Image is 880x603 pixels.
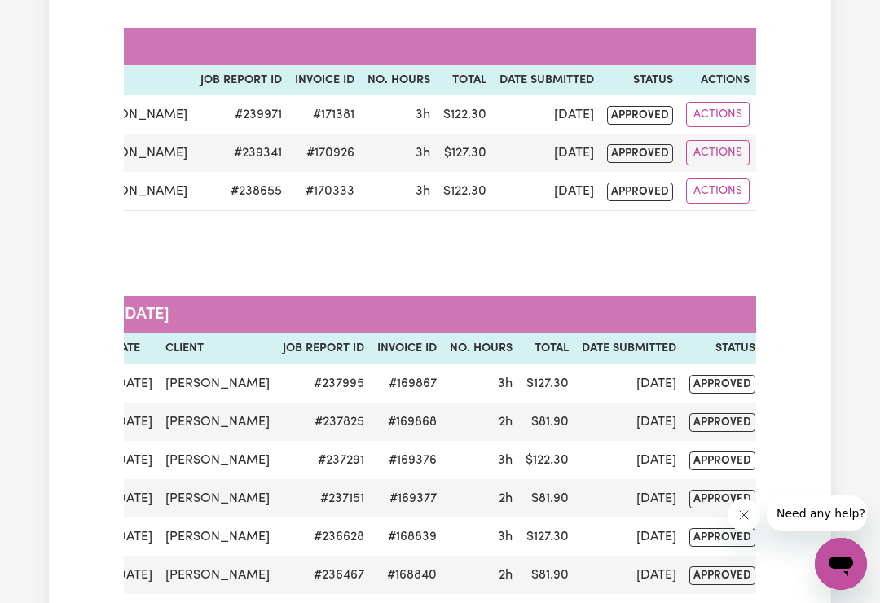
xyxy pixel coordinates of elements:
th: Client [159,333,276,364]
td: [DATE] [575,441,683,479]
td: [PERSON_NAME] [77,172,194,211]
iframe: Button to launch messaging window [815,538,867,590]
td: #170333 [288,172,361,211]
td: #171381 [288,95,361,134]
span: approved [607,183,673,201]
td: #169376 [371,441,443,479]
td: [DATE] [106,479,159,517]
span: 2 hours [499,416,513,429]
td: [PERSON_NAME] [77,134,194,172]
td: [DATE] [106,403,159,441]
td: # 236628 [276,517,371,556]
span: approved [689,451,755,470]
span: approved [607,144,673,163]
td: [DATE] [106,556,159,594]
th: Status [601,65,680,96]
th: No. Hours [361,65,437,96]
span: approved [689,413,755,432]
span: 2 hours [499,492,513,505]
td: [DATE] [106,441,159,479]
span: approved [689,490,755,508]
th: Status [683,333,762,364]
span: approved [607,106,673,125]
td: [DATE] [575,556,683,594]
td: [PERSON_NAME] [159,403,276,441]
span: approved [689,528,755,547]
td: [PERSON_NAME] [159,364,276,403]
td: $ 81.90 [519,556,575,594]
td: [DATE] [493,172,601,211]
td: [PERSON_NAME] [77,95,194,134]
td: # 239341 [194,134,288,172]
button: Actions [686,102,750,127]
td: [DATE] [106,364,159,403]
td: $ 127.30 [437,134,493,172]
caption: [DATE] [24,28,756,65]
td: # 236467 [276,556,371,594]
td: $ 81.90 [519,403,575,441]
td: # 239971 [194,95,288,134]
td: $ 122.30 [437,95,493,134]
th: Date Submitted [493,65,601,96]
td: #169868 [371,403,443,441]
th: Job Report ID [194,65,288,96]
td: [DATE] [106,517,159,556]
td: [DATE] [493,134,601,172]
span: approved [689,375,755,394]
td: #168840 [371,556,443,594]
span: 3 hours [416,185,430,198]
span: 3 hours [498,377,513,390]
td: [DATE] [575,517,683,556]
td: $ 122.30 [437,172,493,211]
td: [PERSON_NAME] [159,441,276,479]
span: 3 hours [498,454,513,467]
td: [DATE] [575,403,683,441]
td: $ 122.30 [519,441,575,479]
td: [PERSON_NAME] [159,517,276,556]
span: 3 hours [416,108,430,121]
button: Actions [686,140,750,165]
th: Date [106,333,159,364]
td: $ 81.90 [519,479,575,517]
span: 3 hours [416,147,430,160]
td: [DATE] [575,479,683,517]
td: [PERSON_NAME] [159,556,276,594]
td: [DATE] [493,95,601,134]
th: Total [519,333,575,364]
td: #170926 [288,134,361,172]
iframe: Close message [728,499,760,531]
th: No. Hours [443,333,519,364]
td: [DATE] [575,364,683,403]
button: Actions [686,178,750,204]
td: # 238655 [194,172,288,211]
span: 3 hours [498,530,513,544]
td: #169377 [371,479,443,517]
td: [PERSON_NAME] [159,479,276,517]
th: Client [77,65,194,96]
th: Actions [680,65,756,96]
th: Invoice ID [371,333,443,364]
caption: [DATE] [106,296,838,333]
td: # 237825 [276,403,371,441]
span: approved [689,566,755,585]
iframe: Message from company [767,495,867,531]
td: # 237151 [276,479,371,517]
td: $ 127.30 [519,517,575,556]
td: $ 127.30 [519,364,575,403]
th: Job Report ID [276,333,371,364]
th: Invoice ID [288,65,361,96]
td: #168839 [371,517,443,556]
span: 2 hours [499,569,513,582]
td: # 237291 [276,441,371,479]
td: # 237995 [276,364,371,403]
td: #169867 [371,364,443,403]
th: Date Submitted [575,333,683,364]
th: Total [437,65,493,96]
